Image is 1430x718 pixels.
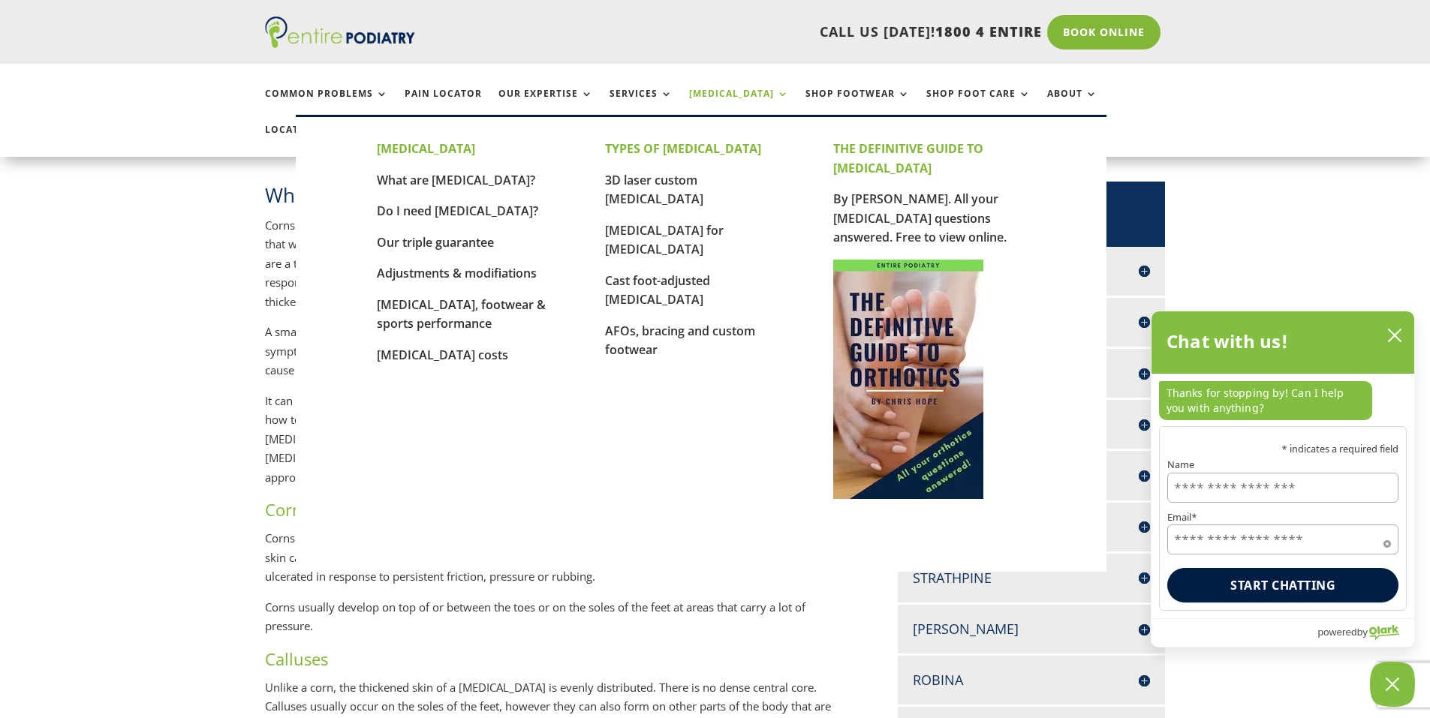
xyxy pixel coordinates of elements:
p: A small corn or [MEDICAL_DATA] on your feet may not cause any symptoms. However a large, bulky co... [265,323,849,392]
button: close chatbox [1383,324,1407,347]
h2: Chat with us! [1167,326,1289,356]
img: logo (1) [265,17,415,48]
a: Common Problems [265,89,388,121]
a: 3D laser custom [MEDICAL_DATA] [605,172,703,208]
label: Name [1167,460,1398,470]
span: 1800 4 ENTIRE [935,23,1042,41]
a: By [PERSON_NAME]. All your [MEDICAL_DATA] questions answered. Free to view online. [833,191,1007,245]
h4: Robina [913,671,1150,689]
h2: What are corns and calluses on the feet? [265,182,849,216]
a: [MEDICAL_DATA] for [MEDICAL_DATA] [605,222,724,258]
p: CALL US [DATE]! [473,23,1042,42]
a: Do I need [MEDICAL_DATA]? [377,203,538,219]
a: Shop Footwear [805,89,910,121]
strong: THE DEFINITIVE GUIDE TO [MEDICAL_DATA] [833,140,983,176]
a: Entire Podiatry [265,36,415,51]
p: Corns are usually hard and circular, with a waxy or translucent centre. At the centre of a corn i... [265,529,849,598]
input: Email [1167,524,1398,554]
strong: [MEDICAL_DATA] [377,140,475,157]
label: Email* [1167,512,1398,522]
h3: Corns [265,498,849,529]
a: Cast foot-adjusted [MEDICAL_DATA] [605,272,710,308]
a: [MEDICAL_DATA] costs [377,347,508,363]
div: olark chatbox [1151,311,1415,647]
p: It can be difficult to know for sure what are corns and calluses and how to tell these apart from... [265,392,849,499]
a: Our triple guarantee [377,234,494,251]
p: Corns usually develop on top of or between the toes or on the soles of the feet at areas that car... [265,598,849,647]
h4: [PERSON_NAME] [913,620,1150,638]
span: by [1357,623,1368,641]
a: About [1047,89,1097,121]
p: Thanks for stopping by! Can I help you with anything? [1159,381,1372,420]
img: Cover for The Definitive Guide to Orthotics by Chris Hope of Entire Podiatry [833,260,983,499]
a: What are [MEDICAL_DATA]? [377,172,535,188]
p: * indicates a required field [1167,444,1398,454]
a: Shop Foot Care [926,89,1031,121]
p: Corns and calluses are one of the most common [MEDICAL_DATA] that we see and treat at Entire [MED... [265,216,849,323]
a: Our Expertise [498,89,593,121]
a: Services [610,89,673,121]
a: Book Online [1047,15,1161,50]
a: Pain Locator [405,89,482,121]
a: AFOs, bracing and custom footwear [605,323,755,359]
a: Adjustments & modifiations [377,265,537,281]
h4: Strathpine [913,569,1150,587]
input: Name [1167,473,1398,503]
span: powered [1317,623,1356,641]
a: [MEDICAL_DATA], footwear & sports performance [377,296,546,332]
h3: Calluses [265,647,849,678]
a: Locations [265,125,340,157]
div: chat [1152,374,1414,426]
strong: TYPES OF [MEDICAL_DATA] [605,140,761,157]
button: Start chatting [1167,568,1398,602]
button: Close Chatbox [1370,662,1415,707]
span: Required field [1383,537,1391,545]
a: Powered by Olark [1317,619,1414,647]
a: [MEDICAL_DATA] [689,89,789,121]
